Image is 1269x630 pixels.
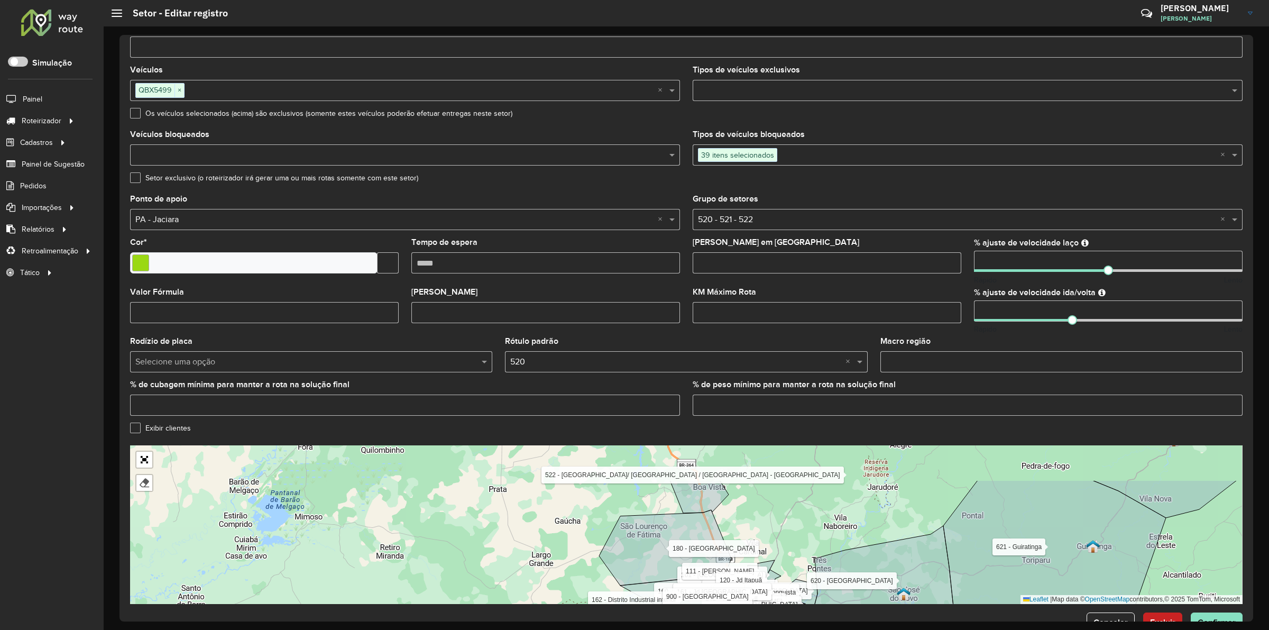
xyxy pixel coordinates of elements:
[1050,596,1052,603] span: |
[693,63,800,76] label: Tipos de veículos exclusivos
[1220,213,1229,226] span: Clear all
[1161,3,1240,13] h3: [PERSON_NAME]
[22,115,61,126] span: Roteirizador
[20,180,47,191] span: Pedidos
[505,335,558,348] label: Rótulo padrão
[136,452,152,468] a: Abrir mapa em tela cheia
[130,63,163,76] label: Veículos
[22,202,62,213] span: Importações
[132,254,149,271] input: Select a color
[130,335,192,348] label: Rodízio de placa
[22,159,85,170] span: Painel de Sugestão
[1198,618,1236,627] span: Confirmar
[693,193,758,205] label: Grupo de setores
[136,84,174,96] span: QBX5499
[1224,324,1243,335] span: Lento
[845,355,854,368] span: Clear all
[880,335,931,348] label: Macro região
[1081,239,1089,247] em: Ajuste de velocidade do veículo entre clientes
[897,587,911,601] img: SÃO JOSÉ DO POVO
[1023,596,1049,603] a: Leaflet
[20,137,53,148] span: Cadastros
[1224,275,1243,286] span: Lento
[1085,596,1130,603] a: OpenStreetMap
[20,267,40,278] span: Tático
[693,236,859,249] label: [PERSON_NAME] em [GEOGRAPHIC_DATA]
[974,324,997,335] span: Rápido
[174,84,184,97] span: ×
[693,128,805,141] label: Tipos de veículos bloqueados
[22,224,54,235] span: Relatórios
[1093,618,1128,627] span: Cancelar
[136,475,152,491] div: Remover camada(s)
[411,236,477,249] label: Tempo de espera
[1150,618,1175,627] span: Excluir
[1020,595,1243,604] div: Map data © contributors,© 2025 TomTom, Microsoft
[974,286,1096,299] label: % ajuste de velocidade ida/volta
[130,193,187,205] label: Ponto de apoio
[130,236,147,249] label: Cor
[130,286,184,298] label: Valor Fórmula
[122,7,228,19] h2: Setor - Editar registro
[698,149,777,161] span: 39 itens selecionados
[32,57,72,69] label: Simulação
[130,172,418,184] label: Setor exclusivo (o roteirizador irá gerar uma ou mais rotas somente com este setor)
[1098,288,1106,297] em: Ajuste de velocidade do veículo entre a saída do depósito até o primeiro cliente e a saída do últ...
[658,84,667,97] span: Clear all
[658,213,667,226] span: Clear all
[693,378,896,391] label: % de peso mínimo para manter a rota na solução final
[23,94,42,105] span: Painel
[974,275,997,286] span: Rápido
[739,581,752,595] img: Marker
[693,286,756,298] label: KM Máximo Rota
[411,286,477,298] label: [PERSON_NAME]
[22,245,78,257] span: Retroalimentação
[974,236,1079,249] label: % ajuste de velocidade laço
[130,423,191,434] label: Exibir clientes
[130,378,350,391] label: % de cubagem mínima para manter a rota na solução final
[1086,540,1100,553] img: GUIRATINGA
[1161,14,1240,23] span: [PERSON_NAME]
[130,108,512,119] label: Os veículos selecionados (acima) são exclusivos (somente estes veículos poderão efetuar entregas ...
[1220,149,1229,161] span: Clear all
[1135,2,1158,25] a: Contato Rápido
[130,128,209,141] label: Veículos bloqueados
